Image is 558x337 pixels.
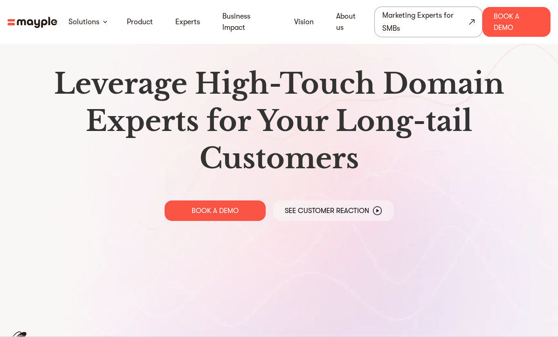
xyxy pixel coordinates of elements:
[165,200,266,221] a: BOOK A DEMO
[511,292,558,337] iframe: Chat Widget
[15,65,543,177] h1: Leverage High-Touch Domain Experts for Your Long-tail Customers
[103,21,107,23] img: arrow-down
[336,11,363,33] a: About us
[222,11,272,33] a: Business Impact
[69,16,99,28] a: Solutions
[192,206,239,215] p: BOOK A DEMO
[127,16,153,28] a: Product
[273,200,394,221] a: See Customer Reaction
[511,292,558,337] div: Виджет чата
[482,7,551,37] div: Book A Demo
[294,16,314,28] a: Vision
[382,9,467,35] div: Marketing Experts for SMBs
[374,7,482,37] a: Marketing Experts for SMBs
[7,17,57,28] img: mayple-logo
[285,206,369,215] p: See Customer Reaction
[175,16,200,28] a: Experts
